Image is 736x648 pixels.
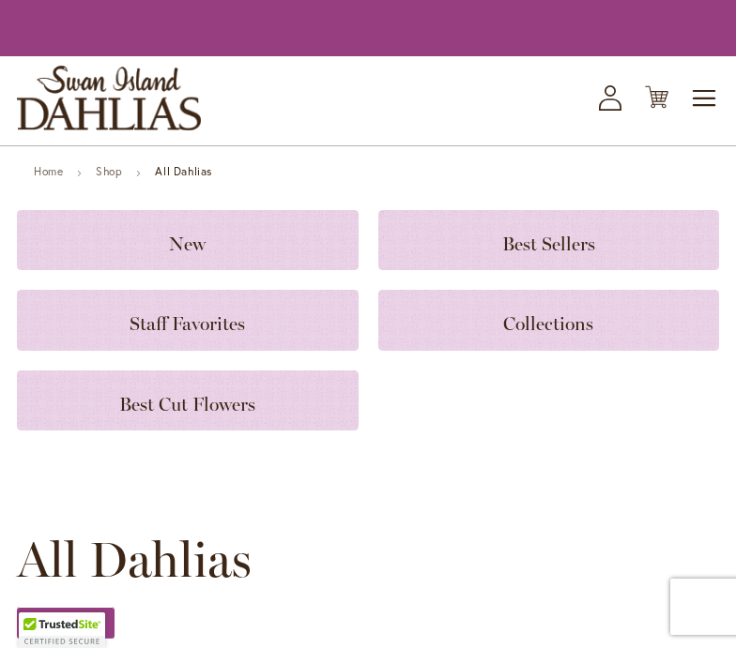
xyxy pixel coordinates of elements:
[378,210,720,270] a: Best Sellers
[378,290,720,350] a: Collections
[502,233,595,255] span: Best Sellers
[169,233,206,255] span: New
[19,612,105,648] div: TrustedSite Certified
[119,393,255,415] span: Best Cut Flowers
[155,164,212,178] strong: All Dahlias
[96,164,122,178] a: Shop
[130,312,245,335] span: Staff Favorites
[17,210,359,270] a: New
[34,164,63,178] a: Home
[17,66,201,130] a: store logo
[17,370,359,430] a: Best Cut Flowers
[17,532,252,588] span: All Dahlias
[17,290,359,350] a: Staff Favorites
[17,607,115,639] strong: Filter by:
[503,312,593,335] span: Collections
